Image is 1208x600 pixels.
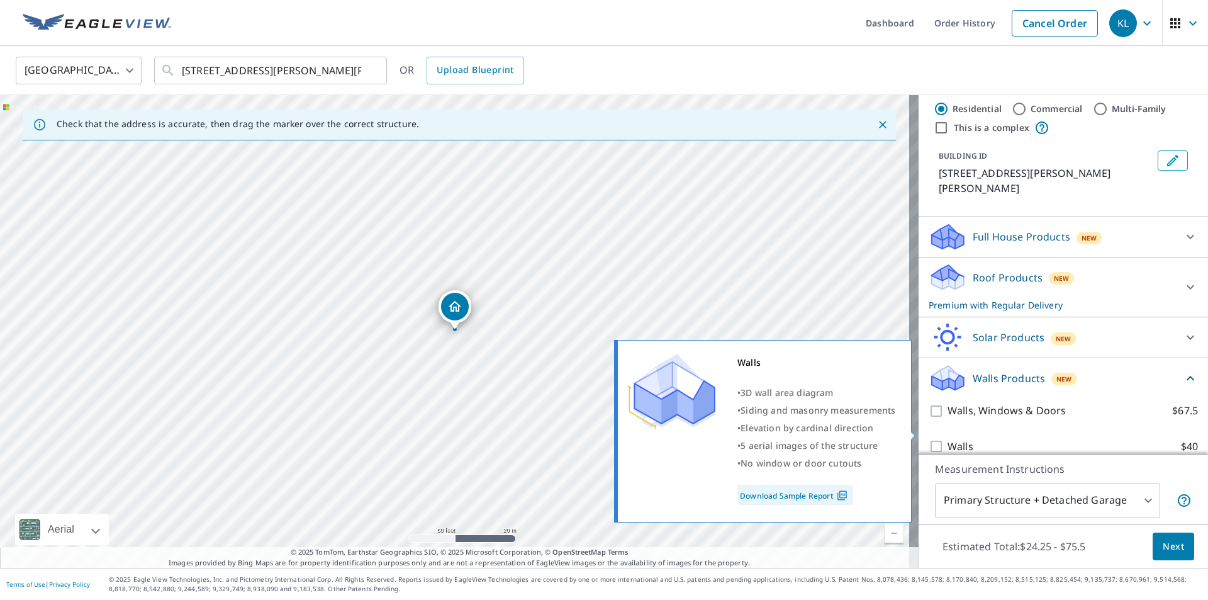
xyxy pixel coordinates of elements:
span: New [1056,334,1071,344]
span: Your report will include the primary structure and a detached garage if one exists. [1177,493,1192,508]
div: Dropped pin, building 1, Residential property, 673 Brianna Dr Sartell, MN 56377 [439,290,471,329]
div: Aerial [44,514,78,545]
p: [STREET_ADDRESS][PERSON_NAME][PERSON_NAME] [939,166,1153,196]
p: Estimated Total: $24.25 - $75.5 [932,533,1096,560]
span: Next [1163,539,1184,555]
p: Walls [948,439,973,455]
a: Terms [608,547,629,557]
div: Primary Structure + Detached Garage [935,483,1160,518]
button: Next [1153,533,1194,561]
span: No window or door cutouts [741,457,861,469]
a: Download Sample Report [737,485,853,505]
input: Search by address or latitude-longitude [182,53,361,88]
span: New [1082,233,1097,243]
p: Full House Products [973,229,1070,244]
div: Roof ProductsNewPremium with Regular Delivery [929,263,1198,312]
div: [GEOGRAPHIC_DATA] [16,53,142,88]
span: Upload Blueprint [437,62,513,78]
div: • [737,402,895,419]
span: 3D wall area diagram [741,387,833,399]
a: Terms of Use [6,580,45,589]
p: Walls Products [973,371,1045,386]
div: • [737,437,895,455]
img: Pdf Icon [834,490,851,501]
a: OpenStreetMap [552,547,605,557]
p: Walls, Windows & Doors [948,403,1066,419]
a: Upload Blueprint [427,57,523,84]
button: Edit building 1 [1158,150,1188,171]
div: • [737,419,895,437]
p: $40 [1181,439,1198,455]
label: Commercial [1031,103,1083,115]
div: Walls ProductsNew [929,363,1198,393]
span: Elevation by cardinal direction [741,422,873,434]
p: Check that the address is accurate, then drag the marker over the correct structure. [57,118,419,130]
button: Close [875,116,891,133]
div: • [737,455,895,472]
div: Walls [737,354,895,371]
div: Full House ProductsNew [929,222,1198,252]
p: BUILDING ID [939,150,987,161]
span: New [1054,273,1070,283]
a: Cancel Order [1012,10,1098,37]
span: © 2025 TomTom, Earthstar Geographics SIO, © 2025 Microsoft Corporation, © [291,547,629,558]
span: 5 aerial images of the structure [741,439,878,451]
div: • [737,384,895,402]
div: Solar ProductsNew [929,322,1198,353]
p: $67.5 [1172,403,1198,419]
span: New [1056,374,1072,384]
a: Privacy Policy [49,580,90,589]
div: Aerial [15,514,109,545]
p: Measurement Instructions [935,461,1192,477]
div: OR [400,57,524,84]
p: Premium with Regular Delivery [929,298,1175,312]
img: Premium [627,354,715,429]
span: Siding and masonry measurements [741,404,895,416]
label: This is a complex [954,122,1029,134]
p: Roof Products [973,270,1043,285]
label: Multi-Family [1112,103,1166,115]
p: | [6,580,90,588]
div: KL [1109,9,1137,37]
img: EV Logo [23,14,171,33]
p: © 2025 Eagle View Technologies, Inc. and Pictometry International Corp. All Rights Reserved. Repo... [109,575,1202,594]
label: Residential [953,103,1002,115]
p: Solar Products [973,330,1044,345]
a: Current Level 19, Zoom Out [885,524,903,543]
